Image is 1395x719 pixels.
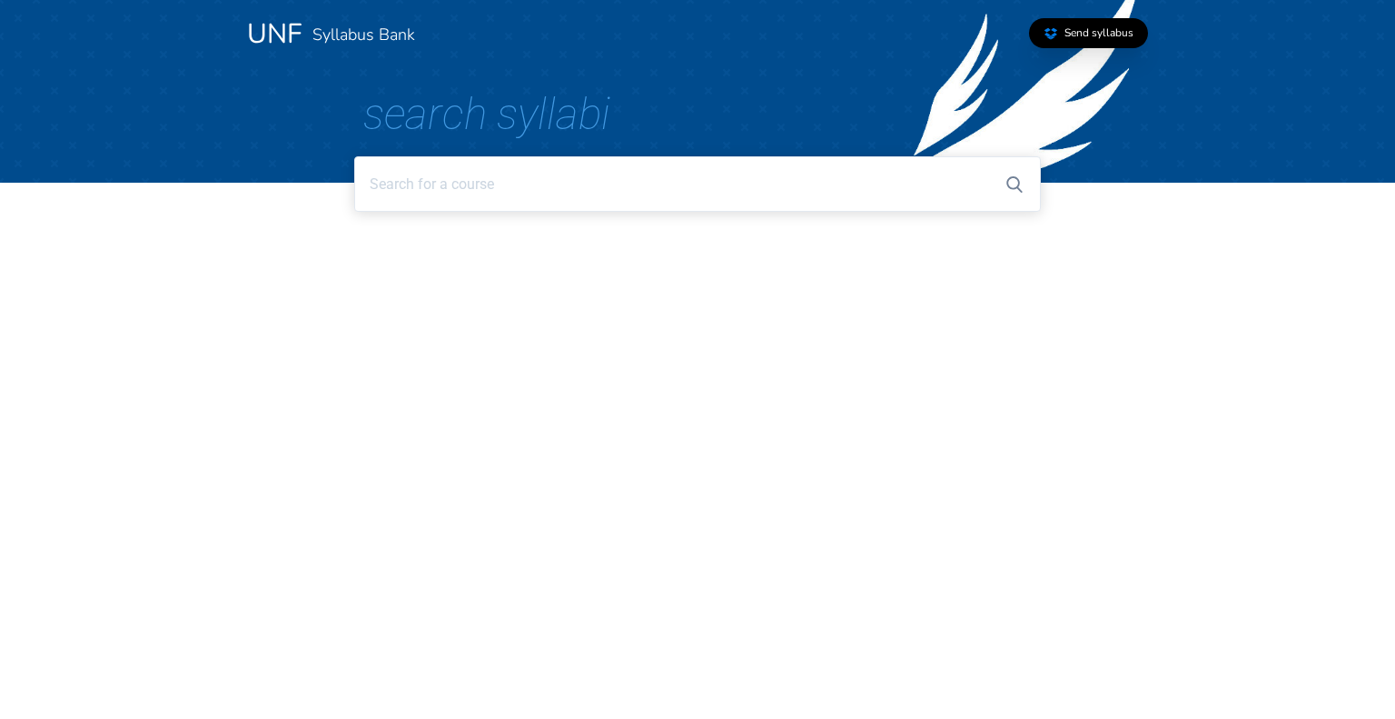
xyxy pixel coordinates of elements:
[247,15,302,53] a: UNF
[1064,25,1133,40] span: Send syllabus
[354,156,1040,212] input: Search for a course
[1029,18,1148,48] a: Send syllabus
[363,88,610,140] span: Search Syllabi
[312,24,415,45] a: Syllabus Bank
